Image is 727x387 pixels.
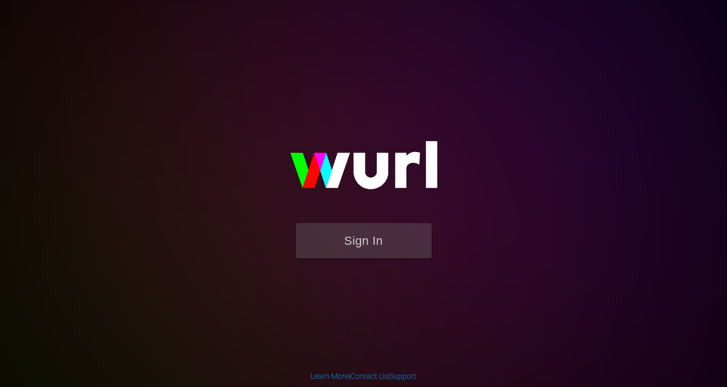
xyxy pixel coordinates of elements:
[311,372,349,380] a: Learn More
[255,118,472,223] img: wurl-logo-on-black-223613ac3d8ba8fe6dc639794a292ebdb59501304c7dfd60c99c58986ef67473.svg
[296,223,432,258] button: Sign In
[389,372,416,380] a: Support
[350,372,388,380] a: Contact Us
[311,371,416,382] div: | |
